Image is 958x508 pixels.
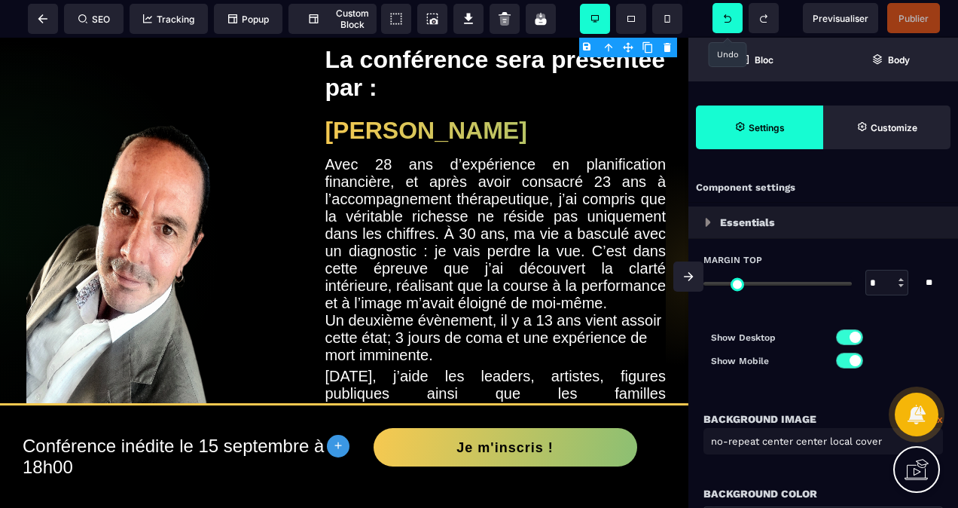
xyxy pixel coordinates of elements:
[937,410,943,428] a: x
[762,436,827,447] span: center center
[823,106,950,149] span: Open Style Manager
[143,14,194,25] span: Tracking
[381,4,411,34] span: View components
[803,3,878,33] span: Preview
[374,390,637,429] button: Je m'inscris !
[78,14,110,25] span: SEO
[823,38,958,81] span: Open Layer Manager
[711,436,759,447] span: no-repeat
[696,106,823,149] span: Settings
[688,173,958,203] div: Component settings
[703,410,816,428] p: Background Image
[813,13,868,24] span: Previsualiser
[749,122,785,133] strong: Settings
[23,390,344,448] h2: Conférence inédite le 15 septembre à 18h00
[711,330,823,345] p: Show Desktop
[899,13,929,24] span: Publier
[703,485,943,503] div: Background Color
[417,4,447,34] span: Screenshot
[325,330,666,503] div: [DATE], j’aide les leaders, artistes, figures publiques ainsi que les familles [DEMOGRAPHIC_DATA]...
[325,115,666,330] text: Un deuxième évènement, il y a 13 ans vient assoir cette état; 3 jours de coma et une expérience d...
[871,122,917,133] strong: Customize
[830,436,853,447] span: local
[703,254,762,266] span: Margin Top
[720,213,775,231] p: Essentials
[325,1,666,72] h1: La conférence sera présentée par :
[711,353,823,369] p: Show Mobile
[296,8,369,30] span: Custom Block
[856,436,882,447] span: cover
[705,218,711,227] img: loading
[325,118,666,274] div: Avec 28 ans d’expérience en planification financière, et après avoir consacré 23 ans à l’accompag...
[888,54,910,66] strong: Body
[688,38,823,81] span: Open Blocks
[755,54,773,66] strong: Bloc
[228,14,269,25] span: Popup
[325,72,666,115] h1: [PERSON_NAME]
